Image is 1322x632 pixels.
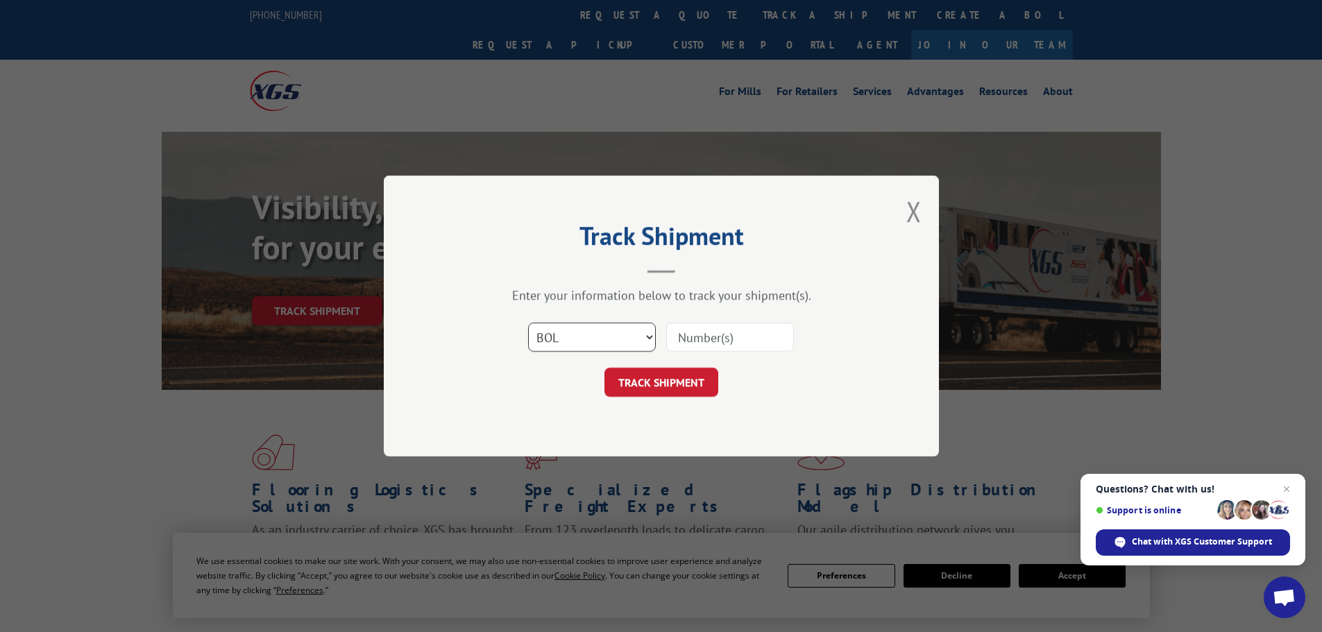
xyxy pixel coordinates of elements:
[906,193,922,230] button: Close modal
[453,287,870,303] div: Enter your information below to track your shipment(s).
[1096,529,1290,556] div: Chat with XGS Customer Support
[453,226,870,253] h2: Track Shipment
[1132,536,1272,548] span: Chat with XGS Customer Support
[1278,481,1295,497] span: Close chat
[666,323,794,352] input: Number(s)
[1264,577,1305,618] div: Open chat
[1096,505,1212,515] span: Support is online
[1096,484,1290,495] span: Questions? Chat with us!
[604,368,718,397] button: TRACK SHIPMENT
